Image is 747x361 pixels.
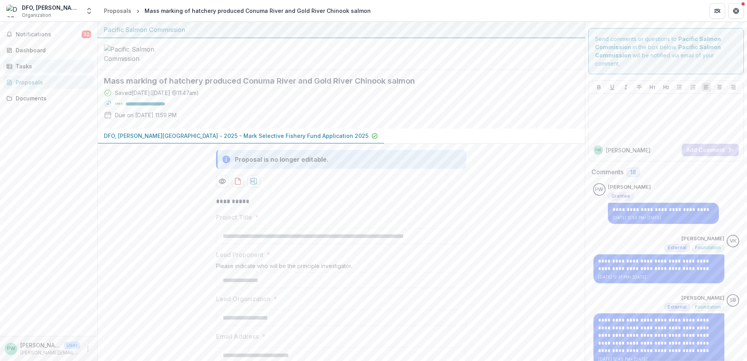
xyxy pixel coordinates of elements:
[101,5,134,16] a: Proposals
[64,342,80,349] p: User
[145,7,371,15] div: Mass marking of hatchery produced Conuma River and Gold River Chinook salmon
[16,62,88,70] div: Tasks
[3,76,94,89] a: Proposals
[594,82,604,92] button: Bold
[216,213,252,222] p: Project Title
[648,82,657,92] button: Heading 1
[681,235,724,243] p: [PERSON_NAME]
[104,7,131,15] div: Proposals
[729,82,738,92] button: Align Right
[595,187,603,192] div: Pieter Van Will
[216,250,263,259] p: Lead Proponent
[101,5,374,16] nav: breadcrumb
[681,294,724,302] p: [PERSON_NAME]
[83,344,93,354] button: More
[3,28,94,41] button: Notifications32
[611,193,630,199] span: Grantee
[634,82,644,92] button: Strike
[3,92,94,105] a: Documents
[608,82,617,92] button: Underline
[232,175,244,188] button: download-proposal
[20,349,80,356] p: [PERSON_NAME][EMAIL_ADDRESS][DOMAIN_NAME]
[115,111,177,119] p: Due on [DATE] 11:59 PM
[675,82,684,92] button: Bullet List
[730,239,736,244] div: Victor Keong
[115,89,199,97] div: Saved [DATE] ( [DATE] @ 11:47am )
[104,76,566,86] h2: Mass marking of hatchery produced Conuma River and Gold River Chinook salmon
[104,45,182,63] img: Pacific Salmon Commission
[621,82,631,92] button: Italicize
[235,155,329,164] div: Proposal is no longer editable.
[104,25,579,34] div: Pacific Salmon Commission
[7,346,15,351] div: Pieter Van Will
[16,94,88,102] div: Documents
[16,78,88,86] div: Proposals
[216,332,259,341] p: Email Address
[709,3,725,19] button: Partners
[606,146,650,154] p: [PERSON_NAME]
[702,82,711,92] button: Align Left
[16,46,88,54] div: Dashboard
[688,82,698,92] button: Ordered List
[598,274,720,280] p: [DATE] 12:41 PM • [DATE]
[661,82,671,92] button: Heading 2
[16,31,82,38] span: Notifications
[715,82,724,92] button: Align Center
[682,144,739,156] button: Add Comment
[216,294,270,304] p: Lead Organization
[216,263,466,272] div: Please indicate who will be the principle investigator.
[6,5,19,17] img: DFO, Campbell River
[730,298,736,303] div: Sascha Bendt
[247,175,260,188] button: download-proposal
[104,132,368,140] p: DFO, [PERSON_NAME][GEOGRAPHIC_DATA] - 2025 - Mark Selective Fishery Fund Application 2025
[595,148,601,152] div: Pieter Van Will
[82,30,91,38] span: 32
[608,183,651,191] p: [PERSON_NAME]
[3,60,94,73] a: Tasks
[84,3,95,19] button: Open entity switcher
[3,44,94,57] a: Dashboard
[20,341,61,349] p: [PERSON_NAME]
[668,245,686,250] span: External
[592,168,624,176] h2: Comments
[695,304,721,310] span: Foundation
[588,28,744,74] div: Send comments or questions to in the box below. will be notified via email of your comment.
[613,215,715,221] p: [DATE] 12:53 PM • [DATE]
[668,304,686,310] span: External
[695,245,721,250] span: Foundation
[728,3,744,19] button: Get Help
[115,101,123,107] p: 100 %
[22,4,80,12] div: DFO, [PERSON_NAME] River
[216,175,229,188] button: Preview 4ec36089-dabc-41fa-9a38-12507c75d5ec-0.pdf
[22,12,51,19] span: Organization
[630,169,636,176] span: 18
